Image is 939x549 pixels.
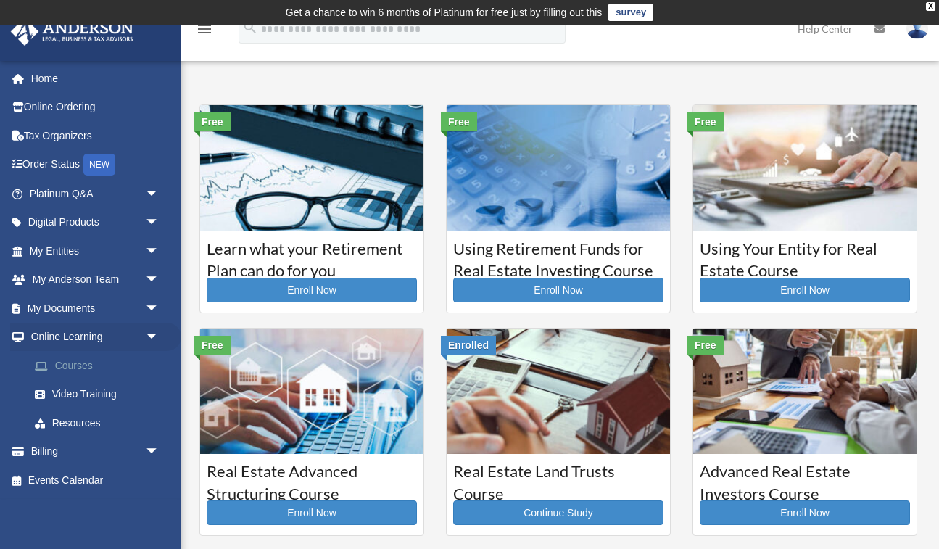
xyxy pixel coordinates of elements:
a: My Entitiesarrow_drop_down [10,236,181,265]
span: arrow_drop_down [145,208,174,238]
a: Courses [20,351,181,380]
a: Video Training [20,380,181,409]
a: Enroll Now [207,500,417,525]
a: Tax Organizers [10,121,181,150]
div: Free [441,112,477,131]
span: arrow_drop_down [145,236,174,266]
a: Enroll Now [207,278,417,302]
span: arrow_drop_down [145,437,174,467]
div: Free [194,112,231,131]
a: Resources [20,408,181,437]
div: Free [194,336,231,355]
a: Billingarrow_drop_down [10,437,181,466]
a: menu [196,25,213,38]
div: Free [687,336,724,355]
h3: Using Retirement Funds for Real Estate Investing Course [453,238,663,274]
img: Anderson Advisors Platinum Portal [7,17,138,46]
span: arrow_drop_down [145,323,174,352]
h3: Real Estate Land Trusts Course [453,461,663,497]
div: close [926,2,935,11]
h3: Using Your Entity for Real Estate Course [700,238,910,274]
span: arrow_drop_down [145,179,174,209]
a: Digital Productsarrow_drop_down [10,208,181,237]
h3: Learn what your Retirement Plan can do for you [207,238,417,274]
div: Free [687,112,724,131]
a: Home [10,64,181,93]
a: survey [608,4,653,21]
span: arrow_drop_down [145,294,174,323]
h3: Real Estate Advanced Structuring Course [207,461,417,497]
i: search [242,20,258,36]
div: Enrolled [441,336,496,355]
a: Order StatusNEW [10,150,181,180]
a: Events Calendar [10,466,181,495]
div: Get a chance to win 6 months of Platinum for free just by filling out this [286,4,603,21]
div: NEW [83,154,115,176]
span: arrow_drop_down [145,265,174,295]
a: Online Ordering [10,93,181,122]
i: menu [196,20,213,38]
a: My Anderson Teamarrow_drop_down [10,265,181,294]
a: My Documentsarrow_drop_down [10,294,181,323]
a: Enroll Now [453,278,663,302]
a: Enroll Now [700,500,910,525]
a: Enroll Now [700,278,910,302]
a: Online Learningarrow_drop_down [10,323,181,352]
img: User Pic [906,18,928,39]
h3: Advanced Real Estate Investors Course [700,461,910,497]
a: Continue Study [453,500,663,525]
a: Platinum Q&Aarrow_drop_down [10,179,181,208]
